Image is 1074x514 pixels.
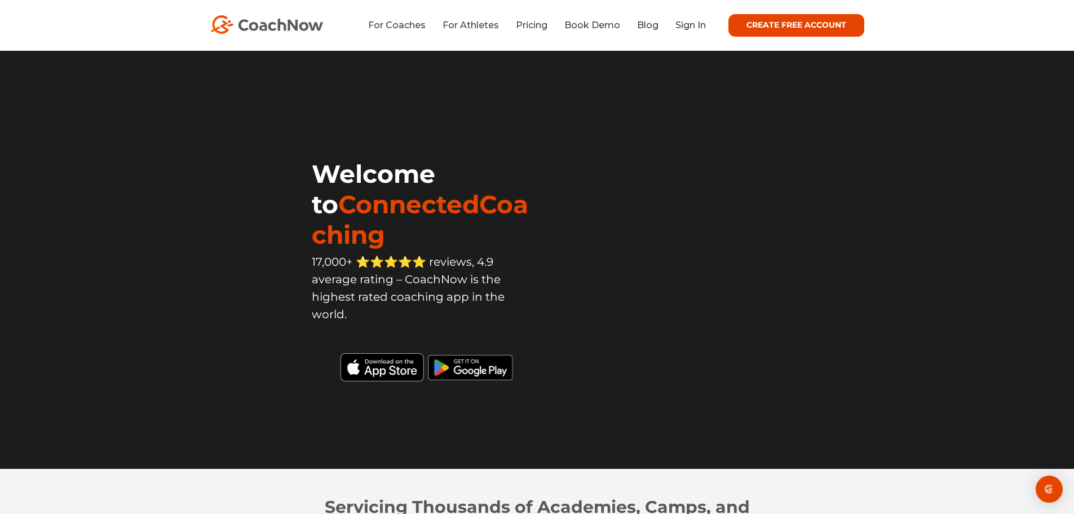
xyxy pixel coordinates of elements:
[1036,476,1063,503] div: Open Intercom Messenger
[675,20,706,30] a: Sign In
[368,20,426,30] a: For Coaches
[210,15,323,34] img: CoachNow Logo
[516,20,547,30] a: Pricing
[564,20,620,30] a: Book Demo
[637,20,658,30] a: Blog
[728,14,864,37] a: CREATE FREE ACCOUNT
[312,348,537,381] img: Black Download CoachNow on the App Store Button
[312,159,537,250] h1: Welcome to
[312,255,505,321] span: 17,000+ ⭐️⭐️⭐️⭐️⭐️ reviews, 4.9 average rating – CoachNow is the highest rated coaching app in th...
[312,189,528,250] span: ConnectedCoaching
[443,20,499,30] a: For Athletes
